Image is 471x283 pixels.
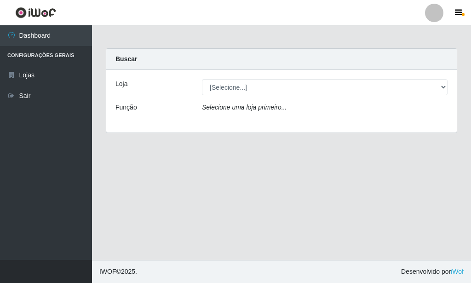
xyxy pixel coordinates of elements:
label: Função [115,103,137,112]
label: Loja [115,79,127,89]
span: © 2025 . [99,267,137,277]
i: Selecione uma loja primeiro... [202,104,287,111]
span: IWOF [99,268,116,275]
img: CoreUI Logo [15,7,56,18]
a: iWof [451,268,464,275]
span: Desenvolvido por [401,267,464,277]
strong: Buscar [115,55,137,63]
